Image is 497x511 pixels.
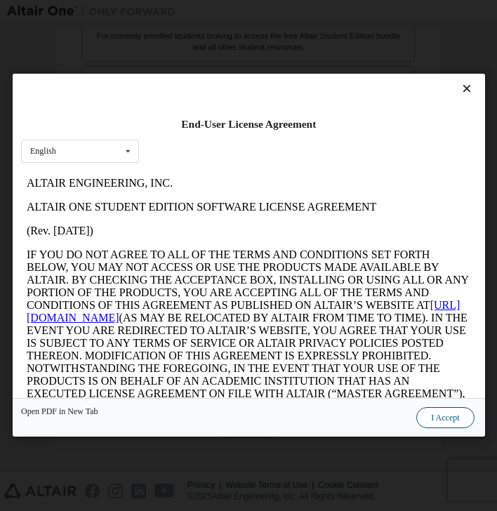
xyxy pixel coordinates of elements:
a: [URL][DOMAIN_NAME] [6,128,439,152]
p: ALTAIR ONE STUDENT EDITION SOFTWARE LICENSE AGREEMENT [6,29,450,42]
p: ALTAIR ENGINEERING, INC. [6,6,450,18]
p: IF YOU DO NOT AGREE TO ALL OF THE TERMS AND CONDITIONS SET FORTH BELOW, YOU MAY NOT ACCESS OR USE... [6,77,450,241]
div: English [30,147,56,156]
div: End-User License Agreement [21,117,477,131]
button: I Accept [416,408,474,429]
a: Open PDF in New Tab [21,408,98,416]
p: (Rev. [DATE]) [6,53,450,66]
